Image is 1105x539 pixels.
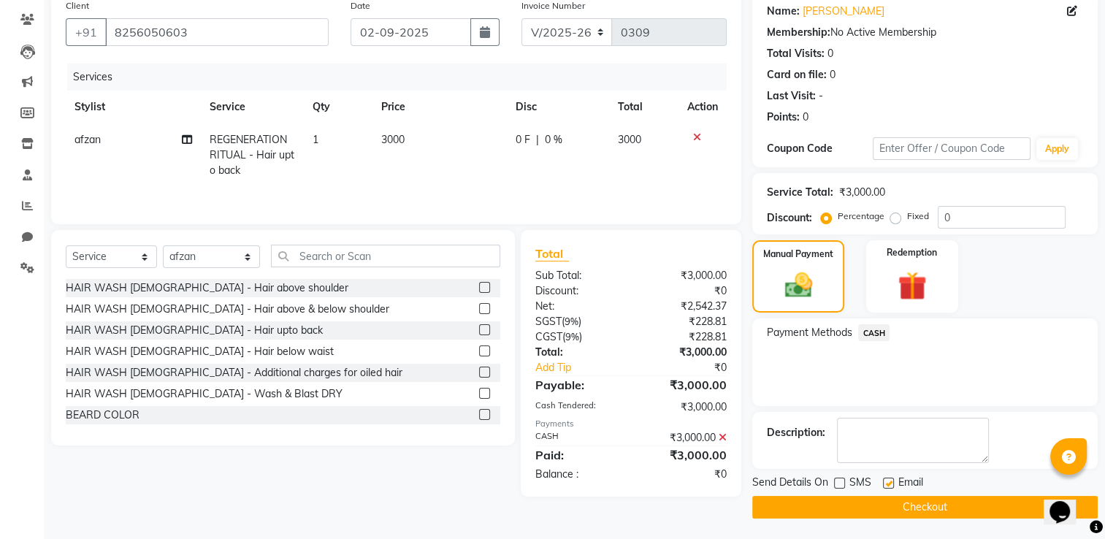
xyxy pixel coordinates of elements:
[381,133,405,146] span: 3000
[1044,481,1090,524] iframe: chat widget
[609,91,678,123] th: Total
[524,345,631,360] div: Total:
[767,141,872,156] div: Coupon Code
[827,46,833,61] div: 0
[839,185,885,200] div: ₹3,000.00
[907,210,929,223] label: Fixed
[858,324,890,341] span: CASH
[631,400,738,415] div: ₹3,000.00
[752,475,828,493] span: Send Details On
[819,88,823,104] div: -
[631,314,738,329] div: ₹228.81
[1036,138,1078,160] button: Apply
[524,360,649,375] a: Add Tip
[898,475,923,493] span: Email
[524,299,631,314] div: Net:
[210,133,294,177] span: REGENERATION RITUAL - Hair upto back
[516,132,530,148] span: 0 F
[565,331,579,343] span: 9%
[372,91,507,123] th: Price
[66,91,201,123] th: Stylist
[524,283,631,299] div: Discount:
[631,345,738,360] div: ₹3,000.00
[678,91,727,123] th: Action
[524,329,631,345] div: ( )
[304,91,372,123] th: Qty
[535,330,562,343] span: CGST
[524,376,631,394] div: Payable:
[524,446,631,464] div: Paid:
[66,386,343,402] div: HAIR WASH [DEMOGRAPHIC_DATA] - Wash & Blast DRY
[313,133,318,146] span: 1
[873,137,1031,160] input: Enter Offer / Coupon Code
[201,91,304,123] th: Service
[74,133,101,146] span: afzan
[767,25,830,40] div: Membership:
[67,64,738,91] div: Services
[889,268,936,304] img: _gift.svg
[631,446,738,464] div: ₹3,000.00
[535,418,727,430] div: Payments
[830,67,836,83] div: 0
[535,246,569,261] span: Total
[631,329,738,345] div: ₹228.81
[631,430,738,446] div: ₹3,000.00
[767,25,1083,40] div: No Active Membership
[649,360,738,375] div: ₹0
[105,18,329,46] input: Search by Name/Mobile/Email/Code
[66,323,323,338] div: HAIR WASH [DEMOGRAPHIC_DATA] - Hair upto back
[767,210,812,226] div: Discount:
[545,132,562,148] span: 0 %
[767,88,816,104] div: Last Visit:
[507,91,609,123] th: Disc
[565,316,578,327] span: 9%
[767,67,827,83] div: Card on file:
[767,425,825,440] div: Description:
[803,110,808,125] div: 0
[767,4,800,19] div: Name:
[838,210,884,223] label: Percentage
[524,314,631,329] div: ( )
[752,496,1098,519] button: Checkout
[631,299,738,314] div: ₹2,542.37
[767,185,833,200] div: Service Total:
[887,246,937,259] label: Redemption
[66,408,139,423] div: BEARD COLOR
[524,467,631,482] div: Balance :
[631,268,738,283] div: ₹3,000.00
[535,315,562,328] span: SGST
[536,132,539,148] span: |
[767,110,800,125] div: Points:
[631,376,738,394] div: ₹3,000.00
[631,467,738,482] div: ₹0
[524,400,631,415] div: Cash Tendered:
[631,283,738,299] div: ₹0
[524,430,631,446] div: CASH
[849,475,871,493] span: SMS
[763,248,833,261] label: Manual Payment
[618,133,641,146] span: 3000
[767,325,852,340] span: Payment Methods
[66,280,348,296] div: HAIR WASH [DEMOGRAPHIC_DATA] - Hair above shoulder
[66,344,334,359] div: HAIR WASH [DEMOGRAPHIC_DATA] - Hair below waist
[66,18,107,46] button: +91
[776,269,821,301] img: _cash.svg
[524,268,631,283] div: Sub Total:
[767,46,825,61] div: Total Visits:
[271,245,500,267] input: Search or Scan
[66,302,389,317] div: HAIR WASH [DEMOGRAPHIC_DATA] - Hair above & below shoulder
[803,4,884,19] a: [PERSON_NAME]
[66,365,402,381] div: HAIR WASH [DEMOGRAPHIC_DATA] - Additional charges for oiled hair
